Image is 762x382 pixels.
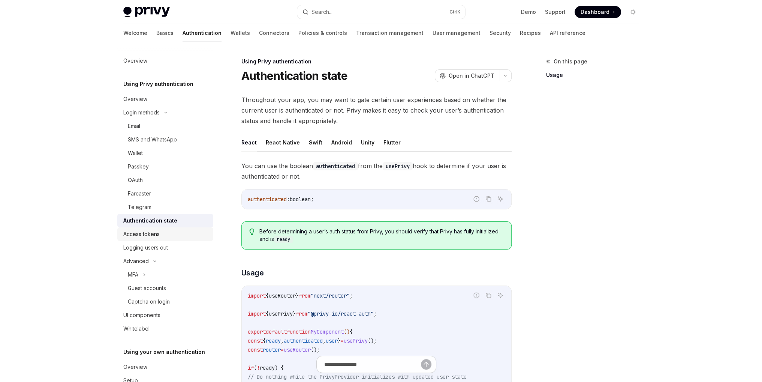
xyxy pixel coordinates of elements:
span: boolean [290,196,311,203]
button: React [241,134,257,151]
a: Usage [546,69,645,81]
button: Ask AI [496,290,505,300]
a: Wallet [117,146,213,160]
button: Search...CtrlK [297,5,465,19]
button: Copy the contents from the code block [484,290,493,300]
a: Overview [117,360,213,374]
div: SMS and WhatsApp [128,135,177,144]
span: : [287,196,290,203]
a: Recipes [520,24,541,42]
span: function [287,328,311,335]
button: Ask AI [496,194,505,204]
div: Advanced [123,257,149,266]
span: { [266,292,269,299]
button: React Native [266,134,300,151]
span: = [341,337,344,344]
span: } [338,337,341,344]
div: Whitelabel [123,324,150,333]
code: ready [274,236,293,243]
span: "next/router" [311,292,350,299]
a: Logging users out [117,241,213,254]
span: usePrivy [344,337,368,344]
code: usePrivy [383,162,413,170]
span: { [266,310,269,317]
a: Whitelabel [117,322,213,335]
span: authenticated [284,337,323,344]
span: = [281,346,284,353]
h1: Authentication state [241,69,347,83]
span: export [248,328,266,335]
div: OAuth [128,176,143,185]
span: () [344,328,350,335]
span: default [266,328,287,335]
button: Unity [361,134,374,151]
span: (); [311,346,320,353]
button: Toggle dark mode [627,6,639,18]
a: Overview [117,54,213,68]
span: Dashboard [581,8,609,16]
div: Search... [311,8,332,17]
a: Support [545,8,566,16]
span: , [323,337,326,344]
span: "@privy-io/react-auth" [308,310,374,317]
a: Wallets [231,24,250,42]
span: from [296,310,308,317]
a: UI components [117,308,213,322]
button: Copy the contents from the code block [484,194,493,204]
a: Overview [117,92,213,106]
a: Farcaster [117,187,213,200]
div: Login methods [123,108,160,117]
div: Telegram [128,203,151,212]
span: , [281,337,284,344]
span: Usage [241,268,264,278]
span: router [263,346,281,353]
span: { [350,328,353,335]
span: usePrivy [269,310,293,317]
a: Transaction management [356,24,424,42]
button: Send message [421,359,431,370]
span: Open in ChatGPT [449,72,494,80]
a: OAuth [117,173,213,187]
span: import [248,310,266,317]
div: Wallet [128,149,143,158]
span: On this page [554,57,587,66]
span: const [248,346,263,353]
div: Captcha on login [128,297,170,306]
a: Dashboard [575,6,621,18]
a: User management [433,24,481,42]
a: Authentication state [117,214,213,227]
a: Demo [521,8,536,16]
span: ready [266,337,281,344]
a: Authentication [183,24,222,42]
div: Access tokens [123,230,160,239]
div: UI components [123,311,160,320]
div: Guest accounts [128,284,166,293]
span: ; [374,310,377,317]
div: Farcaster [128,189,151,198]
div: Passkey [128,162,149,171]
span: const [248,337,263,344]
button: Report incorrect code [472,290,481,300]
span: useRouter [269,292,296,299]
a: Connectors [259,24,289,42]
button: Flutter [383,134,401,151]
a: Telegram [117,200,213,214]
div: Authentication state [123,216,177,225]
span: MyComponent [311,328,344,335]
span: Throughout your app, you may want to gate certain user experiences based on whether the current u... [241,95,512,126]
span: authenticated [248,196,287,203]
svg: Tip [249,229,254,235]
a: Guest accounts [117,281,213,295]
span: user [326,337,338,344]
span: useRouter [284,346,311,353]
a: SMS and WhatsApp [117,133,213,146]
a: Security [490,24,511,42]
span: Ctrl K [449,9,461,15]
button: Report incorrect code [472,194,481,204]
div: Using Privy authentication [241,58,512,65]
div: MFA [128,270,138,279]
a: Basics [156,24,174,42]
span: (); [368,337,377,344]
button: Swift [309,134,322,151]
span: from [299,292,311,299]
